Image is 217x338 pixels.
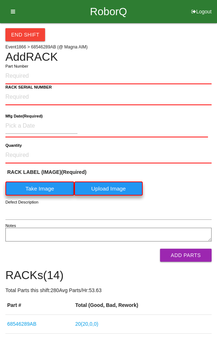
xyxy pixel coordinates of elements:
[5,85,52,90] b: RACK SERIAL NUMBER
[5,181,74,196] label: Take Image
[5,143,22,148] b: Quantity
[5,296,74,315] th: Part #
[5,68,212,84] input: Required
[5,147,212,163] input: Required
[7,169,87,175] b: RACK LABEL (IMAGE) (Required)
[5,118,77,134] input: Pick a Date
[5,63,28,69] label: Part Number
[5,51,212,63] h4: Add RACK
[160,249,212,262] button: Add Parts
[5,28,45,41] button: End Shift
[5,44,88,50] span: Event 1866 > 68546289AB (@ Magna AIM)
[5,223,16,229] label: Notes
[5,114,43,119] b: Mfg Date (Required)
[74,296,212,315] th: Total (Good, Bad, Rework)
[5,269,212,282] h4: RACKs ( 14 )
[5,287,212,294] p: Total Parts this shift: 280 Avg Parts/Hr: 53.63
[5,199,39,205] label: Defect Description
[7,321,36,327] a: 68546289AB
[5,89,212,105] input: Required
[74,181,143,196] label: Upload Image
[75,321,98,327] a: 20(20,0,0)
